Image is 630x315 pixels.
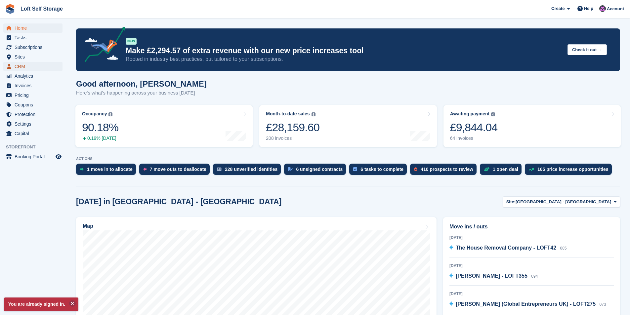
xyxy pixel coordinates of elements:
[296,167,343,172] div: 6 unsigned contracts
[15,71,54,81] span: Analytics
[607,6,624,12] span: Account
[3,62,63,71] a: menu
[421,167,473,172] div: 410 prospects to review
[3,129,63,138] a: menu
[3,110,63,119] a: menu
[80,167,84,171] img: move_ins_to_allocate_icon-fdf77a2bb77ea45bf5b3d319d69a93e2d87916cf1d5bf7949dd705db3b84f3ca.svg
[15,91,54,100] span: Pricing
[525,164,615,178] a: 165 price increase opportunities
[449,263,614,269] div: [DATE]
[443,105,621,147] a: Awaiting payment £9,844.04 64 invoices
[6,144,66,150] span: Storefront
[560,246,567,251] span: 085
[506,199,516,205] span: Site:
[5,4,15,14] img: stora-icon-8386f47178a22dfd0bd8f6a31ec36ba5ce8667c1dd55bd0f319d3a0aa187defe.svg
[3,81,63,90] a: menu
[76,164,139,178] a: 1 move in to allocate
[584,5,593,12] span: Help
[55,153,63,161] a: Preview store
[450,121,498,134] div: £9,844.04
[3,23,63,33] a: menu
[410,164,480,178] a: 410 prospects to review
[15,152,54,161] span: Booking Portal
[82,121,118,134] div: 90.18%
[288,167,293,171] img: contract_signature_icon-13c848040528278c33f63329250d36e43548de30e8caae1d1a13099fd9432cc5.svg
[484,167,489,172] img: deal-1b604bf984904fb50ccaf53a9ad4b4a5d6e5aea283cecdc64d6e3604feb123c2.svg
[266,111,310,117] div: Month-to-date sales
[15,33,54,42] span: Tasks
[76,79,207,88] h1: Good afternoon, [PERSON_NAME]
[15,43,54,52] span: Subscriptions
[266,136,319,141] div: 208 invoices
[3,71,63,81] a: menu
[225,167,278,172] div: 228 unverified identities
[456,245,556,251] span: The House Removal Company - LOFT42
[79,27,125,64] img: price-adjustments-announcement-icon-8257ccfd72463d97f412b2fc003d46551f7dbcb40ab6d574587a9cd5c0d94...
[449,291,614,297] div: [DATE]
[450,111,490,117] div: Awaiting payment
[456,273,527,279] span: [PERSON_NAME] - LOFT355
[76,89,207,97] p: Here's what's happening across your business [DATE]
[82,111,107,117] div: Occupancy
[531,274,538,279] span: 094
[450,136,498,141] div: 64 invoices
[360,167,403,172] div: 6 tasks to complete
[529,168,534,171] img: price_increase_opportunities-93ffe204e8149a01c8c9dc8f82e8f89637d9d84a8eef4429ea346261dce0b2c0.svg
[3,43,63,52] a: menu
[76,197,281,206] h2: [DATE] in [GEOGRAPHIC_DATA] - [GEOGRAPHIC_DATA]
[567,44,607,55] button: Check it out →
[551,5,565,12] span: Create
[491,112,495,116] img: icon-info-grey-7440780725fd019a000dd9b08b2336e03edf1995a4989e88bcd33f0948082b44.svg
[3,100,63,109] a: menu
[449,300,606,309] a: [PERSON_NAME] (Global Entrepreneurs UK) - LOFT275 073
[150,167,206,172] div: 7 move outs to deallocate
[15,81,54,90] span: Invoices
[3,33,63,42] a: menu
[75,105,253,147] a: Occupancy 90.18% 0.19% [DATE]
[503,196,620,207] button: Site: [GEOGRAPHIC_DATA] - [GEOGRAPHIC_DATA]
[449,223,614,231] h2: Move ins / outs
[15,110,54,119] span: Protection
[217,167,222,171] img: verify_identity-adf6edd0f0f0b5bbfe63781bf79b02c33cf7c696d77639b501bdc392416b5a36.svg
[15,100,54,109] span: Coupons
[537,167,609,172] div: 165 price increase opportunities
[18,3,65,14] a: Loft Self Storage
[143,167,147,171] img: move_outs_to_deallocate_icon-f764333ba52eb49d3ac5e1228854f67142a1ed5810a6f6cc68b1a99e826820c5.svg
[284,164,349,178] a: 6 unsigned contracts
[15,23,54,33] span: Home
[126,56,562,63] p: Rooted in industry best practices, but tailored to your subscriptions.
[353,167,357,171] img: task-75834270c22a3079a89374b754ae025e5fb1db73e45f91037f5363f120a921f8.svg
[139,164,213,178] a: 7 move outs to deallocate
[414,167,417,171] img: prospect-51fa495bee0391a8d652442698ab0144808aea92771e9ea1ae160a38d050c398.svg
[15,62,54,71] span: CRM
[82,136,118,141] div: 0.19% [DATE]
[259,105,437,147] a: Month-to-date sales £28,159.60 208 invoices
[126,46,562,56] p: Make £2,294.57 of extra revenue with our new price increases tool
[599,5,606,12] img: Amy Wright
[4,297,78,311] p: You are already signed in.
[349,164,410,178] a: 6 tasks to complete
[3,119,63,129] a: menu
[15,119,54,129] span: Settings
[108,112,112,116] img: icon-info-grey-7440780725fd019a000dd9b08b2336e03edf1995a4989e88bcd33f0948082b44.svg
[449,244,567,253] a: The House Removal Company - LOFT42 085
[266,121,319,134] div: £28,159.60
[76,157,620,161] p: ACTIONS
[87,167,133,172] div: 1 move in to allocate
[3,152,63,161] a: menu
[126,38,137,45] div: NEW
[480,164,525,178] a: 1 open deal
[449,272,538,281] a: [PERSON_NAME] - LOFT355 094
[449,235,614,241] div: [DATE]
[600,302,606,307] span: 073
[15,129,54,138] span: Capital
[3,91,63,100] a: menu
[493,167,518,172] div: 1 open deal
[516,199,611,205] span: [GEOGRAPHIC_DATA] - [GEOGRAPHIC_DATA]
[213,164,284,178] a: 228 unverified identities
[3,52,63,61] a: menu
[15,52,54,61] span: Sites
[83,223,93,229] h2: Map
[456,301,596,307] span: [PERSON_NAME] (Global Entrepreneurs UK) - LOFT275
[312,112,315,116] img: icon-info-grey-7440780725fd019a000dd9b08b2336e03edf1995a4989e88bcd33f0948082b44.svg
